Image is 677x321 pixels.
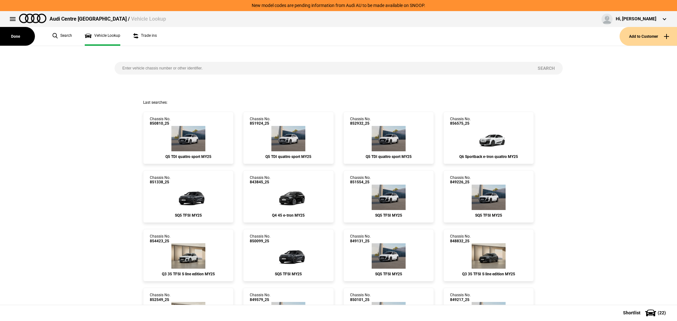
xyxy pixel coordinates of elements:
[450,298,471,302] span: 849217_25
[350,293,371,302] div: Chassis No.
[616,16,656,22] div: Hi, [PERSON_NAME]
[171,243,205,269] img: Audi_F3BCCX_25LE_FZ_2Y2Y_3FU_6FJ_3S2_V72_WN8_(Nadin:_3FU_3S2_6FJ_C62_V72_WN8)_ext.png
[52,27,72,46] a: Search
[150,175,170,185] div: Chassis No.
[372,243,406,269] img: Audi_GUBS5Y_25S_GX_2Y2Y_PAH_5MK_WA2_6FJ_53A_PYH_PWO_(Nadin:_53A_5MK_6FJ_C56_PAH_PWO_PYH_WA2)_ext.png
[450,117,471,126] div: Chassis No.
[250,175,270,185] div: Chassis No.
[143,100,168,105] span: Last searches:
[450,213,527,218] div: SQ5 TFSI MY25
[450,175,471,185] div: Chassis No.
[150,213,227,218] div: SQ5 TFSI MY25
[472,243,506,269] img: Audi_F3BCCX_25LE_FZ_6Y6Y_3S2_6FJ_V72_WN8_(Nadin:_3S2_6FJ_C62_V72_WN8)_ext.png
[614,305,677,321] button: Shortlist(22)
[450,239,471,243] span: 848832_25
[623,311,640,315] span: Shortlist
[131,16,166,22] span: Vehicle Lookup
[85,27,120,46] a: Vehicle Lookup
[250,180,270,184] span: 843845_25
[169,185,207,210] img: Audi_GUBS5Y_25S_GX_N7N7_PAH_2MB_5MK_WA2_3Y4_6FJ_PQ7_53A_PYH_PWO_Y4T_(Nadin:_2MB_3Y4_53A_5MK_6FJ_C...
[350,234,371,243] div: Chassis No.
[150,154,227,159] div: Q5 TDI quattro sport MY25
[115,62,530,75] input: Enter vehicle chassis number or other identifier.
[269,185,308,210] img: Audi_F4BA53_25_EI_0E0E_4ZD_WA7_WA2_3S2_PWK_PY5_PYY_QQ9_55K_2FS_(Nadin:_2FS_3S2_4ZD_55K_C15_PWK_PY...
[133,27,157,46] a: Trade ins
[530,62,563,75] button: Search
[150,293,170,302] div: Chassis No.
[658,311,666,315] span: ( 22 )
[150,180,170,184] span: 851338_25
[450,272,527,276] div: Q3 35 TFSI S line edition MY25
[269,243,308,269] img: Audi_GUBS5Y_25S_GX_N7N7_PAH_2MB_5MK_WA2_6FJ_PQ7_PYH_PWO_53D_Y4T_(Nadin:_2MB_53D_5MK_6FJ_C56_PAH_P...
[250,117,270,126] div: Chassis No.
[250,154,327,159] div: Q5 TDI quattro sport MY25
[450,293,471,302] div: Chassis No.
[472,185,506,210] img: Audi_GUBS5Y_25S_GX_2Y2Y_PAH_WA2_6FJ_PQ7_PYH_PWO_53D_(Nadin:_53D_6FJ_C56_PAH_PQ7_PWO_PYH_WA2)_ext.png
[250,234,270,243] div: Chassis No.
[350,272,427,276] div: SQ5 TFSI MY25
[250,293,270,302] div: Chassis No.
[250,213,327,218] div: Q4 45 e-tron MY25
[350,121,371,126] span: 852932_25
[150,239,170,243] span: 854423_25
[150,121,170,126] span: 850810_25
[350,154,427,159] div: Q5 TDI quattro sport MY25
[50,16,166,23] div: Audi Centre [GEOGRAPHIC_DATA] /
[372,185,406,210] img: Audi_GUBS5Y_25S_GX_2Y2Y_PAH_5MK_WA2_6FJ_53A_PYH_PWO_(Nadin:_53A_5MK_6FJ_C56_PAH_PWO_PYH_WA2)_ext.png
[171,126,205,151] img: Audi_GUBAUY_25S_GX_Z9Z9_PAH_5MB_6FJ_WXC_PWL_H65_CB2_(Nadin:_5MB_6FJ_C56_CB2_H65_PAH_PWL_WXC)_ext.png
[150,117,170,126] div: Chassis No.
[250,121,270,126] span: 851924_25
[250,298,270,302] span: 849579_25
[350,213,427,218] div: SQ5 TFSI MY25
[350,117,371,126] div: Chassis No.
[150,272,227,276] div: Q3 35 TFSI S line edition MY25
[350,180,371,184] span: 851554_25
[450,154,527,159] div: Q6 Sportback e-tron quattro MY25
[372,126,406,151] img: Audi_GUBAUY_25S_GX_Z9Z9_PAH_WA7_5MB_6FJ_WXC_PWL_F80_H65_(Nadin:_5MB_6FJ_C56_F80_H65_PAH_PWL_WA7_W...
[450,180,471,184] span: 849226_25
[450,121,471,126] span: 856575_25
[250,272,327,276] div: SQ5 TFSI MY25
[150,234,170,243] div: Chassis No.
[470,126,508,151] img: Audi_GFNA38_25_GX_2Y2Y_WA2_WA7_VW5_PAJ_PYH_V39_(Nadin:_C06_PAJ_PYH_V39_VW5_WA2_WA7)_ext.png
[250,239,270,243] span: 850099_25
[271,126,305,151] img: Audi_GUBAUY_25S_GX_Z9Z9_5MB_WXC_PWL_H65_CB2_(Nadin:_5MB_C56_CB2_H65_PWL_WXC)_ext.png
[350,175,371,185] div: Chassis No.
[150,298,170,302] span: 852549_25
[450,234,471,243] div: Chassis No.
[19,14,46,23] img: audi.png
[350,298,371,302] span: 850101_25
[350,239,371,243] span: 849131_25
[620,27,677,46] button: Add to Customer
